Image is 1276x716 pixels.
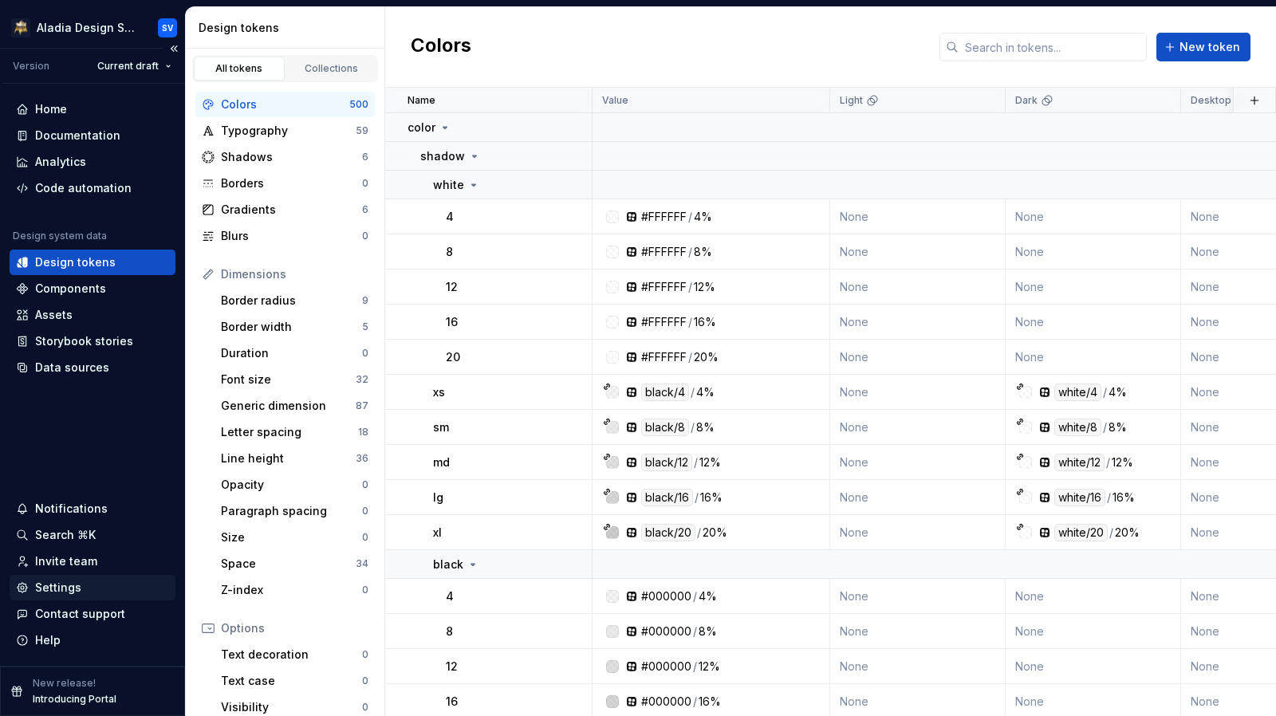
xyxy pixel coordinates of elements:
[33,677,96,690] p: New release!
[446,209,454,225] p: 4
[215,367,375,392] a: Font size32
[221,556,356,572] div: Space
[1112,454,1133,471] div: 12%
[1191,94,1231,107] p: Desktop
[1109,384,1127,401] div: 4%
[446,279,458,295] p: 12
[221,503,362,519] div: Paragraph spacing
[830,199,1006,234] td: None
[221,202,362,218] div: Gradients
[699,624,717,639] div: 8%
[362,584,368,596] div: 0
[10,496,175,521] button: Notifications
[221,620,368,636] div: Options
[10,328,175,354] a: Storybook stories
[641,244,687,260] div: #FFFFFF
[215,393,375,419] a: Generic dimension87
[362,151,368,163] div: 6
[1106,454,1110,471] div: /
[362,294,368,307] div: 9
[1006,649,1181,684] td: None
[163,37,185,60] button: Collapse sidebar
[830,480,1006,515] td: None
[830,340,1006,375] td: None
[446,659,458,675] p: 12
[1054,454,1105,471] div: white/12
[699,659,720,675] div: 12%
[356,557,368,570] div: 34
[1180,39,1240,55] span: New token
[356,452,368,465] div: 36
[221,398,356,414] div: Generic dimension
[703,524,727,541] div: 20%
[641,588,691,604] div: #000000
[10,302,175,328] a: Assets
[446,624,453,639] p: 8
[1109,524,1113,541] div: /
[641,454,692,471] div: black/12
[408,94,435,107] p: Name
[641,384,689,401] div: black/4
[13,230,107,242] div: Design system data
[1054,419,1101,436] div: white/8
[641,419,689,436] div: black/8
[35,501,108,517] div: Notifications
[199,20,378,36] div: Design tokens
[641,314,687,330] div: #FFFFFF
[830,375,1006,410] td: None
[362,347,368,360] div: 0
[1006,340,1181,375] td: None
[221,582,362,598] div: Z-index
[362,505,368,517] div: 0
[10,575,175,600] a: Settings
[693,694,697,710] div: /
[696,384,715,401] div: 4%
[691,419,695,436] div: /
[10,276,175,301] a: Components
[433,419,449,435] p: sm
[830,649,1006,684] td: None
[1006,579,1181,614] td: None
[641,624,691,639] div: #000000
[90,55,179,77] button: Current draft
[10,522,175,548] button: Search ⌘K
[641,659,691,675] div: #000000
[221,175,362,191] div: Borders
[221,529,362,545] div: Size
[694,314,716,330] div: 16%
[694,279,715,295] div: 12%
[1054,384,1101,401] div: white/4
[830,614,1006,649] td: None
[830,515,1006,550] td: None
[35,281,106,297] div: Components
[356,124,368,137] div: 59
[694,349,719,365] div: 20%
[10,627,175,653] button: Help
[641,349,687,365] div: #FFFFFF
[221,96,349,112] div: Colors
[10,549,175,574] a: Invite team
[13,60,49,73] div: Version
[10,250,175,275] a: Design tokens
[1015,94,1038,107] p: Dark
[1054,489,1105,506] div: white/16
[691,384,695,401] div: /
[446,314,458,330] p: 16
[362,230,368,242] div: 0
[433,177,464,193] p: white
[695,489,699,506] div: /
[215,314,375,340] a: Border width5
[215,446,375,471] a: Line height36
[1006,269,1181,305] td: None
[362,177,368,190] div: 0
[694,209,712,225] div: 4%
[433,384,445,400] p: xs
[358,426,368,439] div: 18
[35,360,109,376] div: Data sources
[221,266,368,282] div: Dimensions
[10,96,175,122] a: Home
[1006,614,1181,649] td: None
[1006,234,1181,269] td: None
[688,279,692,295] div: /
[1113,489,1135,506] div: 16%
